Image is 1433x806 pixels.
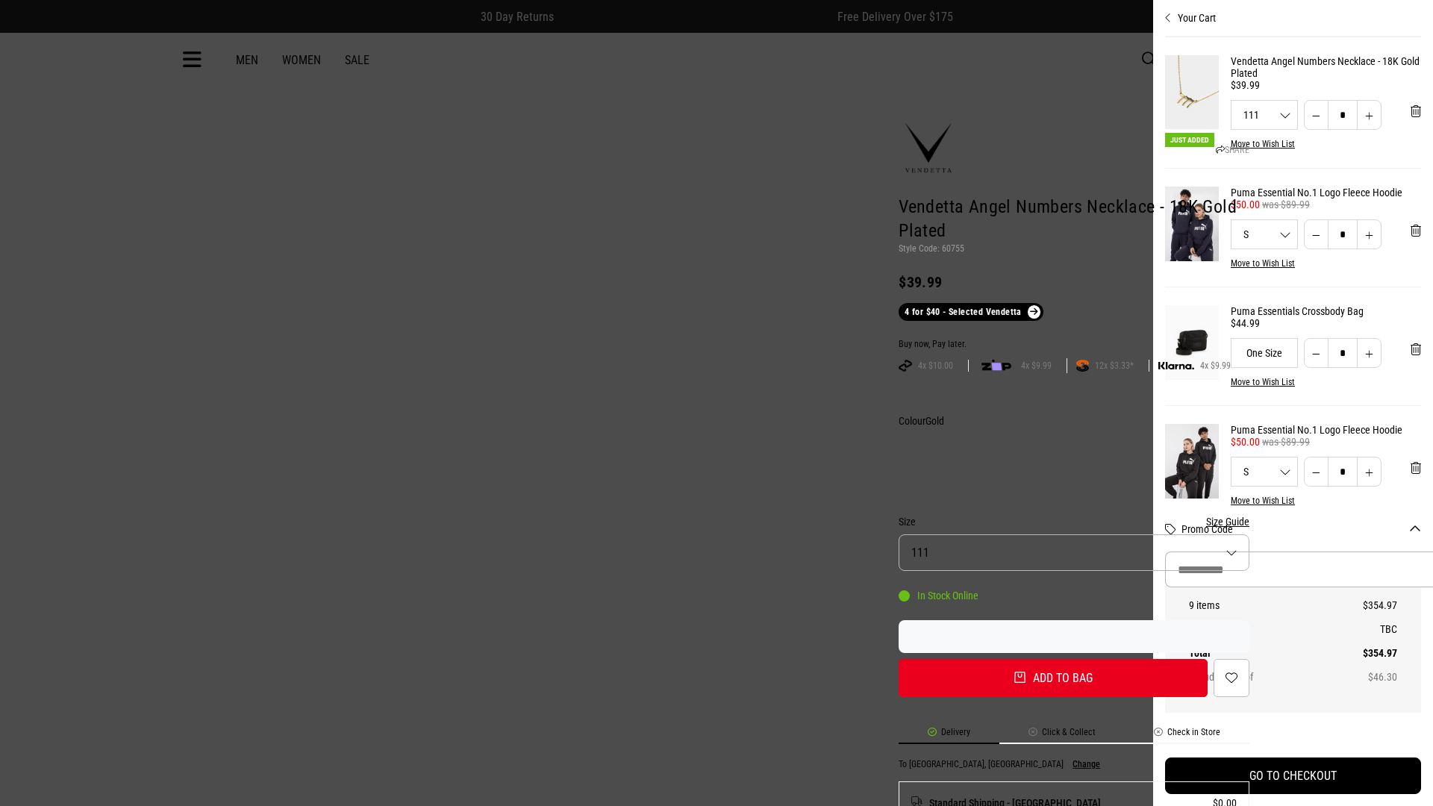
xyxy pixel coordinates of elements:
[1399,331,1433,368] button: 'Remove from cart
[1231,317,1421,329] div: $44.99
[1325,641,1397,665] td: $354.97
[1262,436,1310,448] span: was $89.99
[899,196,1249,243] h1: Vendetta Angel Numbers Necklace - 18K Gold Plated
[1189,617,1325,641] th: Shipping
[1158,362,1194,370] img: KLARNA
[1015,360,1058,372] span: 4x $9.99
[1231,229,1297,240] span: S
[1304,457,1329,487] button: Decrease quantity
[1304,100,1329,130] button: Decrease quantity
[999,727,1125,744] li: Click & Collect
[1206,513,1249,531] button: Size Guide
[1231,79,1421,91] div: $39.99
[1231,110,1297,120] span: 111
[1165,55,1219,129] img: Vendetta Angel Numbers Necklace - 18K Gold Plated
[1325,665,1397,689] td: $46.30
[1304,338,1329,368] button: Decrease quantity
[981,358,1011,373] img: zip
[899,119,958,178] img: Vendetta
[899,339,1249,351] div: Buy now, Pay later.
[899,303,1043,321] a: 4 for $40 - Selected Vendetta
[1216,145,1249,155] a: SHARE
[1194,360,1237,372] span: 4x $9.99
[899,727,999,744] li: Delivery
[1325,617,1397,641] td: TBC
[1189,593,1325,617] th: 9 items
[1357,100,1382,130] button: Increase quantity
[1231,139,1295,149] button: Move to Wish List
[899,513,1249,531] div: Size
[899,534,1249,571] button: 111
[1304,219,1329,249] button: Decrease quantity
[1073,759,1100,769] button: Change
[1231,496,1295,506] button: Move to Wish List
[899,629,1249,644] iframe: Customer reviews powered by Trustpilot
[1231,377,1295,387] button: Move to Wish List
[899,759,1064,769] p: To [GEOGRAPHIC_DATA], [GEOGRAPHIC_DATA]
[1076,360,1089,372] img: SPLITPAY
[911,546,929,560] span: 111
[1231,55,1421,79] a: Vendetta Angel Numbers Necklace - 18K Gold Plated
[899,590,978,602] div: In Stock Online
[1328,219,1358,249] input: Quantity
[899,243,1249,255] p: Style Code: 60755
[1165,731,1421,746] iframe: Customer reviews powered by Trustpilot
[1399,449,1433,487] button: 'Remove from cart
[1399,212,1433,249] button: 'Remove from cart
[899,360,912,372] img: AFTERPAY
[899,273,1249,291] div: $39.99
[1231,305,1421,317] a: Puma Essentials Crossbody Bag
[1262,199,1310,210] span: was $89.99
[1125,727,1249,744] li: Check in Store
[1317,552,1421,587] button: Apply
[1231,187,1421,199] a: Puma Essential No.1 Logo Fleece Hoodie
[1399,93,1433,130] button: 'Remove from cart
[1357,457,1382,487] button: Increase quantity
[12,6,57,51] button: Open LiveChat chat widget
[899,659,1208,697] button: Add to bag
[1328,457,1358,487] input: Quantity
[901,436,938,487] img: Gold
[899,412,1249,430] div: Colour
[1231,424,1421,436] a: Puma Essential No.1 Logo Fleece Hoodie
[1357,219,1382,249] button: Increase quantity
[1328,338,1358,368] input: Quantity
[1231,466,1297,477] span: S
[925,415,944,427] span: Gold
[1231,338,1298,368] div: One Size
[1165,757,1421,794] button: GO TO CHECKOUT
[1089,360,1140,372] span: 12x $3.33*
[1357,338,1382,368] button: Increase quantity
[1189,641,1325,665] th: Total
[912,360,959,372] span: 4x $10.00
[1189,665,1325,689] th: Includes GST of
[1181,523,1421,535] button: Promo Code
[1231,258,1295,269] button: Move to Wish List
[1328,100,1358,130] input: Quantity
[1325,593,1397,617] td: $354.97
